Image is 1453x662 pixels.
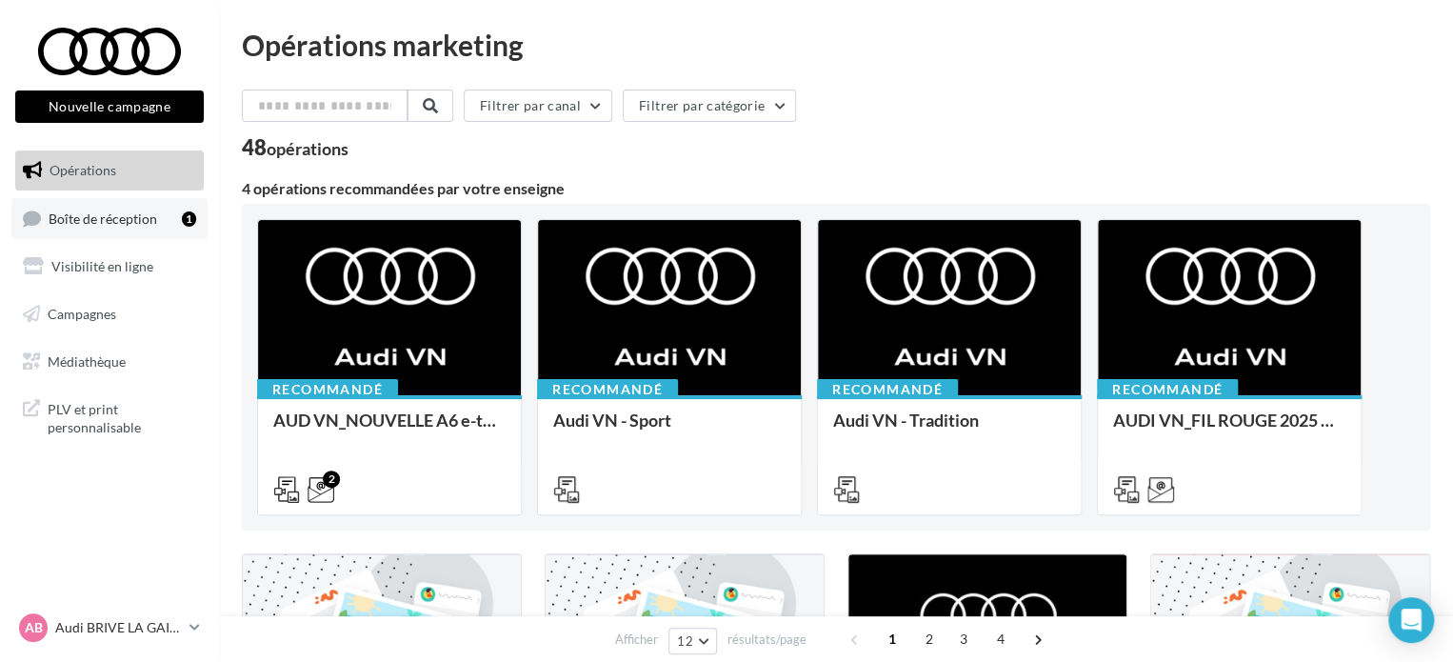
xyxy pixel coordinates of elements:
[464,90,612,122] button: Filtrer par canal
[257,379,398,400] div: Recommandé
[25,618,43,637] span: AB
[11,342,208,382] a: Médiathèque
[553,411,786,449] div: Audi VN - Sport
[273,411,506,449] div: AUD VN_NOUVELLE A6 e-tron
[15,610,204,646] a: AB Audi BRIVE LA GAILLARDE
[55,618,182,637] p: Audi BRIVE LA GAILLARDE
[50,162,116,178] span: Opérations
[242,137,348,158] div: 48
[877,624,907,654] span: 1
[833,411,1065,449] div: Audi VN - Tradition
[537,379,678,400] div: Recommandé
[242,30,1430,59] div: Opérations marketing
[323,471,340,488] div: 2
[48,352,126,369] span: Médiathèque
[623,90,796,122] button: Filtrer par catégorie
[51,258,153,274] span: Visibilité en ligne
[11,150,208,191] a: Opérations
[11,389,208,445] a: PLV et print personnalisable
[11,294,208,334] a: Campagnes
[677,633,693,649] span: 12
[11,198,208,239] a: Boîte de réception1
[914,624,945,654] span: 2
[15,90,204,123] button: Nouvelle campagne
[49,210,157,226] span: Boîte de réception
[1097,379,1238,400] div: Recommandé
[1388,597,1434,643] div: Open Intercom Messenger
[817,379,958,400] div: Recommandé
[727,631,806,649] span: résultats/page
[11,247,208,287] a: Visibilité en ligne
[1113,411,1345,449] div: AUDI VN_FIL ROUGE 2025 - A1, Q2, Q3, Q5 et Q4 e-tron
[48,306,116,322] span: Campagnes
[267,140,348,157] div: opérations
[48,396,196,437] span: PLV et print personnalisable
[242,181,1430,196] div: 4 opérations recommandées par votre enseigne
[182,211,196,227] div: 1
[985,624,1016,654] span: 4
[668,628,717,654] button: 12
[615,631,658,649] span: Afficher
[948,624,979,654] span: 3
